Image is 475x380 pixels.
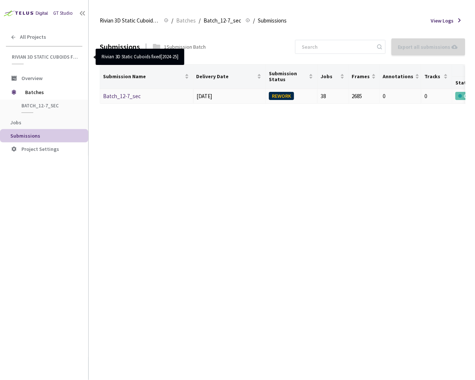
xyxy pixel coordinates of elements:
th: Tracks [421,65,452,89]
th: Submission Name [100,65,194,89]
span: Delivery Date [197,73,256,79]
a: Batches [175,16,197,24]
div: [DATE] [197,92,263,101]
span: Submissions [258,16,287,25]
span: Batch_12-7_sec [21,103,76,109]
span: Rivian 3D Static Cuboids fixed[2024-25] [100,16,160,25]
span: Jobs [10,119,21,126]
li: / [171,16,173,25]
div: 38 [321,92,345,101]
span: Batches [176,16,196,25]
span: Tracks [424,73,442,79]
th: Frames [349,65,380,89]
span: View Logs [431,17,454,25]
div: Submissions [100,41,140,52]
input: Search [297,40,376,53]
div: REWORK [269,92,294,100]
th: Submission Status [266,65,318,89]
span: Project Settings [21,146,59,152]
span: Annotations [383,73,414,79]
span: Jobs [321,73,338,79]
li: / [199,16,201,25]
div: Export all submissions [398,43,459,51]
th: Annotations [380,65,421,89]
span: Submissions [10,132,40,139]
span: Submission Name [103,73,183,79]
span: Batch_12-7_sec [204,16,241,25]
span: Rivian 3D Static Cuboids fixed[2024-25] [12,54,78,60]
span: Batches [25,85,76,100]
div: GT Studio [53,10,73,17]
th: Delivery Date [194,65,266,89]
li: / [253,16,255,25]
a: Batch_12-7_sec [103,93,141,100]
div: 0 [424,92,449,101]
div: 0 [383,92,418,101]
span: Submission Status [269,70,307,82]
th: Jobs [318,65,349,89]
span: Overview [21,75,42,82]
div: 2685 [352,92,377,101]
span: Frames [352,73,370,79]
div: 1 Submission Batch [164,43,206,51]
span: All Projects [20,34,46,40]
